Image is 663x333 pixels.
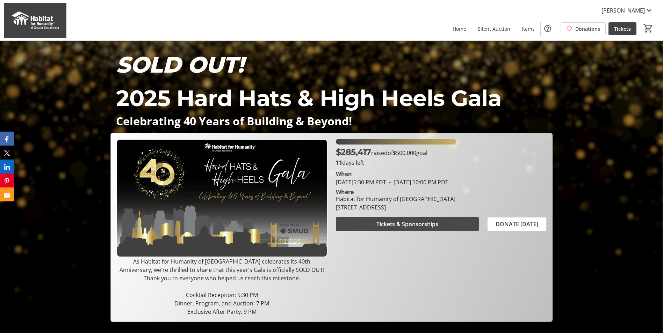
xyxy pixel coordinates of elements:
[116,139,327,257] img: Campaign CTA Media Photo
[614,25,631,32] span: Tickets
[522,25,535,32] span: Items
[116,81,547,115] p: 2025 Hard Hats & High Heels Gala
[116,51,244,78] em: SOLD OUT!
[453,25,466,32] span: Home
[336,189,354,195] div: Where
[487,217,547,231] button: DONATE [DATE]
[116,257,327,282] p: As Habitat for Humanity of [GEOGRAPHIC_DATA] celebrates its 40th Anniversary, we're thrilled to s...
[336,217,479,231] button: Tickets & Sponsorships
[336,139,547,145] div: 57.083438% of fundraising goal reached
[596,5,659,16] button: [PERSON_NAME]
[336,178,386,186] span: [DATE] 5:30 PM PDT
[116,115,547,127] p: Celebrating 40 Years of Building & Beyond!
[608,22,636,35] a: Tickets
[601,6,645,15] span: [PERSON_NAME]
[116,291,327,299] p: Cocktail Reception: 5:30 PM
[336,147,371,157] span: $285,417
[336,146,427,158] p: raised of goal
[336,158,547,167] p: days left
[116,308,327,316] p: Exclusive After Party: 9 PM
[472,22,516,35] a: Silent Auction
[116,299,327,308] p: Dinner, Program, and Auction: 7 PM
[496,220,538,228] span: DONATE [DATE]
[336,170,352,178] div: When
[393,149,416,157] span: $500,000
[376,220,438,228] span: Tickets & Sponsorships
[516,22,540,35] a: Items
[561,22,606,35] a: Donations
[541,22,555,36] button: Help
[386,178,394,186] span: -
[336,203,455,212] div: [STREET_ADDRESS]
[478,25,510,32] span: Silent Auction
[4,3,66,38] img: Habitat for Humanity of Greater Sacramento's Logo
[447,22,472,35] a: Home
[642,22,655,35] button: Cart
[575,25,600,32] span: Donations
[386,178,448,186] span: [DATE] 10:00 PM PDT
[336,195,455,203] div: Habitat for Humanity of [GEOGRAPHIC_DATA]
[336,159,342,166] span: 11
